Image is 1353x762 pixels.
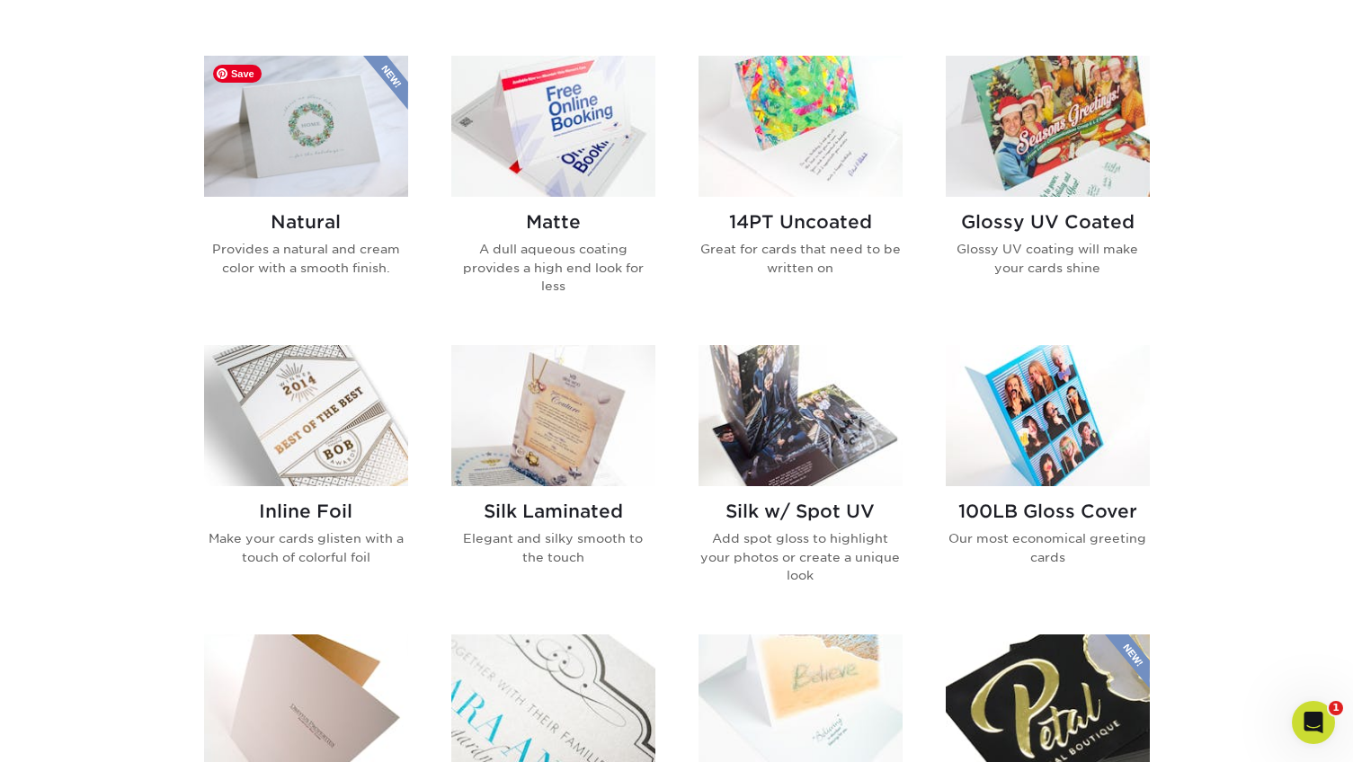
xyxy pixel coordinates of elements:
img: New Product [363,56,408,110]
p: Our most economical greeting cards [946,529,1150,566]
img: 14PT Uncoated Greeting Cards [699,56,903,197]
a: Silk w/ Spot UV Greeting Cards Silk w/ Spot UV Add spot gloss to highlight your photos or create ... [699,345,903,613]
a: Inline Foil Greeting Cards Inline Foil Make your cards glisten with a touch of colorful foil [204,345,408,613]
span: 1 [1329,701,1343,715]
p: Glossy UV coating will make your cards shine [946,240,1150,277]
img: Silk Laminated Greeting Cards [451,345,655,486]
h2: Silk w/ Spot UV [699,501,903,522]
h2: Natural [204,211,408,233]
p: A dull aqueous coating provides a high end look for less [451,240,655,295]
img: 100LB Gloss Cover Greeting Cards [946,345,1150,486]
p: Elegant and silky smooth to the touch [451,529,655,566]
h2: Inline Foil [204,501,408,522]
p: Make your cards glisten with a touch of colorful foil [204,529,408,566]
a: Natural Greeting Cards Natural Provides a natural and cream color with a smooth finish. [204,56,408,323]
p: Great for cards that need to be written on [699,240,903,277]
a: 14PT Uncoated Greeting Cards 14PT Uncoated Great for cards that need to be written on [699,56,903,323]
p: Add spot gloss to highlight your photos or create a unique look [699,529,903,584]
img: Glossy UV Coated Greeting Cards [946,56,1150,197]
a: Matte Greeting Cards Matte A dull aqueous coating provides a high end look for less [451,56,655,323]
a: Glossy UV Coated Greeting Cards Glossy UV Coated Glossy UV coating will make your cards shine [946,56,1150,323]
p: Provides a natural and cream color with a smooth finish. [204,240,408,277]
img: Natural Greeting Cards [204,56,408,197]
img: Inline Foil Greeting Cards [204,345,408,486]
iframe: Google Customer Reviews [4,707,153,756]
h2: Matte [451,211,655,233]
h2: Glossy UV Coated [946,211,1150,233]
a: 100LB Gloss Cover Greeting Cards 100LB Gloss Cover Our most economical greeting cards [946,345,1150,613]
h2: 100LB Gloss Cover [946,501,1150,522]
span: Save [213,65,262,83]
iframe: Intercom live chat [1292,701,1335,744]
h2: Silk Laminated [451,501,655,522]
a: Silk Laminated Greeting Cards Silk Laminated Elegant and silky smooth to the touch [451,345,655,613]
img: Matte Greeting Cards [451,56,655,197]
h2: 14PT Uncoated [699,211,903,233]
img: New Product [1105,634,1150,688]
img: Silk w/ Spot UV Greeting Cards [699,345,903,486]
